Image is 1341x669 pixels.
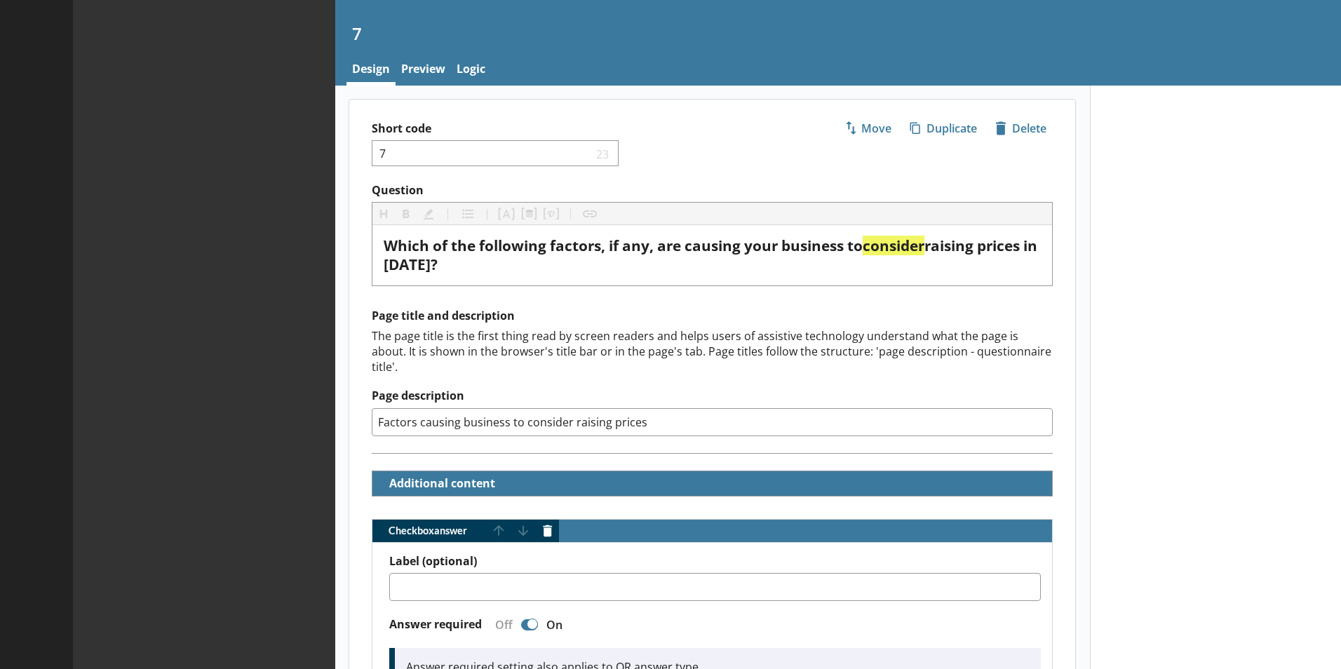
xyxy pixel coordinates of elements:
span: consider [863,236,924,255]
label: Short code [372,121,713,136]
div: On [541,617,574,633]
button: Additional content [378,471,498,496]
div: The page title is the first thing read by screen readers and helps users of assistive technology ... [372,328,1053,374]
span: Delete [990,117,1052,140]
span: raising prices in [DATE]? [384,236,1041,274]
button: Move [838,116,898,140]
h1: 7 [352,22,1324,44]
label: Question [372,183,1053,198]
div: Off [484,617,518,633]
a: Design [346,55,396,86]
span: 23 [593,147,613,160]
button: Delete answer [537,520,559,542]
button: Delete [989,116,1053,140]
div: Question [384,236,1041,274]
label: Page description [372,388,1053,403]
span: Duplicate [904,117,983,140]
button: Duplicate [903,116,983,140]
span: Move [839,117,897,140]
h2: Page title and description [372,309,1053,323]
a: Logic [451,55,491,86]
label: Answer required [389,617,482,632]
span: Which of the following factors, if any, are causing your business to [384,236,863,255]
span: Checkbox answer [372,526,487,536]
a: Preview [396,55,451,86]
label: Label (optional) [389,554,1041,569]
